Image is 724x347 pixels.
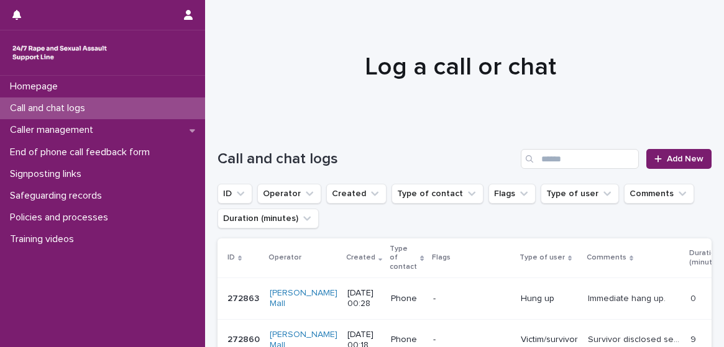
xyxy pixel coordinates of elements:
[521,335,578,345] p: Victim/survivor
[433,294,511,304] p: -
[588,291,668,304] p: Immediate hang up.
[541,184,619,204] button: Type of user
[690,332,699,345] p: 9
[5,212,118,223] p: Policies and processes
[5,102,95,114] p: Call and chat logs
[218,52,703,82] h1: Log a call or chat
[10,40,109,65] img: rhQMoQhaT3yELyF149Cw
[5,124,103,136] p: Caller management
[326,184,387,204] button: Created
[391,335,423,345] p: Phone
[5,81,68,92] p: Homepage
[5,233,84,245] p: Training videos
[227,291,262,304] p: 272863
[218,209,319,228] button: Duration (minutes)
[646,149,712,169] a: Add New
[268,251,301,264] p: Operator
[390,242,417,274] p: Type of contact
[488,184,536,204] button: Flags
[218,150,516,168] h1: Call and chat logs
[433,335,511,345] p: -
[521,149,639,169] input: Search
[5,190,112,202] p: Safeguarding records
[667,155,703,163] span: Add New
[520,251,565,264] p: Type of user
[392,184,483,204] button: Type of contact
[346,251,375,264] p: Created
[227,332,262,345] p: 272860
[587,251,626,264] p: Comments
[5,168,91,180] p: Signposting links
[270,288,337,309] a: [PERSON_NAME] Mall
[347,288,381,309] p: [DATE] 00:28
[689,246,723,269] p: Duration (minutes)
[5,146,160,158] p: End of phone call feedback form
[391,294,423,304] p: Phone
[227,251,235,264] p: ID
[257,184,321,204] button: Operator
[432,251,451,264] p: Flags
[521,294,578,304] p: Hung up
[588,332,683,345] p: Survivor disclosed sexual assault from her partner, she discussed her feelings around this.
[218,184,252,204] button: ID
[690,291,699,304] p: 0
[624,184,694,204] button: Comments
